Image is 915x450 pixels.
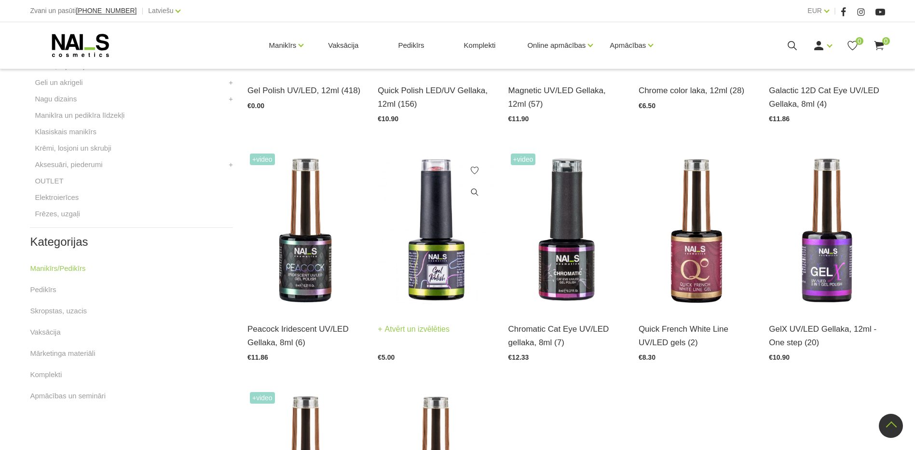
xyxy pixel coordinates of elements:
[229,159,233,170] a: +
[35,110,124,121] a: Manikīra un pedikīra līdzekļi
[873,40,885,52] a: 0
[247,84,363,97] a: Gel Polish UV/LED, 12ml (418)
[610,26,646,65] a: Apmācības
[769,353,790,361] span: €10.90
[35,159,102,170] a: Aksesuāri, piederumi
[35,208,80,220] a: Frēzes, uzgaļi
[141,5,143,17] span: |
[148,5,173,16] a: Latviešu
[30,263,85,274] a: Manikīrs/Pedikīrs
[76,7,137,14] a: [PHONE_NUMBER]
[247,151,363,310] img: Hameleona efekta gellakas pārklājums. Intensīvam rezultātam lietot uz melna pamattoņa, tādā veidā...
[390,22,432,69] a: Pedikīrs
[378,115,398,123] span: €10.90
[508,323,624,349] a: Chromatic Cat Eye UV/LED gellaka, 8ml (7)
[30,5,137,17] div: Zvani un pasūti
[247,353,268,361] span: €11.86
[639,102,656,110] span: €6.50
[882,37,890,45] span: 0
[250,154,275,165] span: +Video
[30,348,95,359] a: Mārketinga materiāli
[229,77,233,88] a: +
[508,151,624,310] img: Chromatic magnētiskā dizaina gellaka ar smalkām, atstarojošām hroma daļiņām. Izteiksmīgs 4D efekt...
[35,175,63,187] a: OUTLET
[378,353,395,361] span: €5.00
[769,84,885,110] a: Galactic 12D Cat Eye UV/LED Gellaka, 8ml (4)
[847,40,859,52] a: 0
[30,305,87,317] a: Skropstas, uzacis
[35,77,82,88] a: Geli un akrigeli
[856,37,863,45] span: 0
[639,84,754,97] a: Chrome color laka, 12ml (28)
[834,5,836,17] span: |
[30,326,60,338] a: Vaksācija
[807,5,822,16] a: EUR
[250,392,275,404] span: +Video
[247,323,363,349] a: Peacock Iridescent UV/LED Gellaka, 8ml (6)
[35,142,111,154] a: Krēmi, losjoni un skrubji
[269,26,297,65] a: Manikīrs
[639,151,754,310] img: Quick French White Line - īpaši izstrādāta pigmentēta baltā gellaka perfektam franču manikīram.* ...
[247,102,264,110] span: €0.00
[769,151,885,310] img: Trīs vienā - bāze, tonis, tops (trausliem nagiem vēlams papildus lietot bāzi). Ilgnoturīga un int...
[378,323,450,336] a: Atvērt un izvēlēties
[769,323,885,349] a: GelX UV/LED Gellaka, 12ml - One step (20)
[769,115,790,123] span: €11.86
[456,22,504,69] a: Komplekti
[527,26,586,65] a: Online apmācības
[508,84,624,110] a: Magnetic UV/LED Gellaka, 12ml (57)
[639,323,754,349] a: Quick French White Line UV/LED gels (2)
[35,192,79,203] a: Elektroierīces
[320,22,366,69] a: Vaksācija
[30,390,106,402] a: Apmācības un semināri
[508,353,529,361] span: €12.33
[35,126,96,138] a: Klasiskais manikīrs
[378,84,493,110] a: Quick Polish LED/UV Gellaka, 12ml (156)
[511,154,536,165] span: +Video
[378,151,493,310] img: “Macaroon” kolekcijas gellaka izceļas ar dažāda izmēra krāsainām daļiņām, kas lieliski papildinās...
[30,369,62,380] a: Komplekti
[30,236,233,248] h2: Kategorijas
[35,93,77,105] a: Nagu dizains
[30,284,56,295] a: Pedikīrs
[229,93,233,105] a: +
[508,115,529,123] span: €11.90
[639,353,656,361] span: €8.30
